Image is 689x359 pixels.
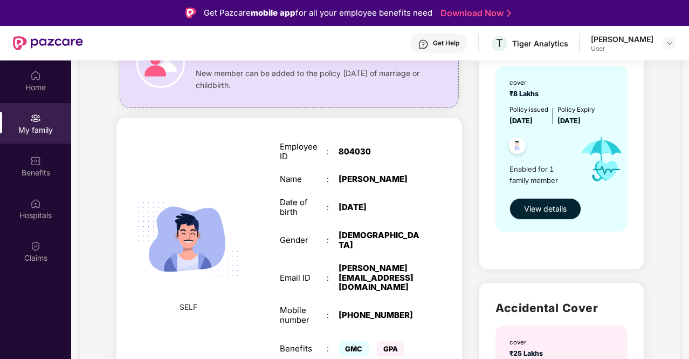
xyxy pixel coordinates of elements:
div: [DATE] [339,202,421,212]
span: View details [524,203,567,215]
span: [DATE] [557,117,581,125]
div: Get Pazcare for all your employee benefits need [204,6,432,19]
div: Employee ID [280,142,327,161]
span: [DATE] [509,117,533,125]
span: ₹25 Lakhs [509,349,546,357]
img: icon [136,39,185,88]
span: GPA [377,341,404,356]
img: svg+xml;base64,PHN2ZyB4bWxucz0iaHR0cDovL3d3dy53My5vcmcvMjAwMC9zdmciIHdpZHRoPSI0OC45NDMiIGhlaWdodD... [504,134,530,160]
img: New Pazcare Logo [13,36,83,50]
div: [PHONE_NUMBER] [339,310,421,320]
div: [PERSON_NAME] [339,174,421,184]
div: : [327,310,339,320]
div: Policy issued [509,105,548,114]
a: Download Now [440,8,508,19]
img: svg+xml;base64,PHN2ZyBpZD0iSG9zcGl0YWxzIiB4bWxucz0iaHR0cDovL3d3dy53My5vcmcvMjAwMC9zdmciIHdpZHRoPS... [30,198,41,209]
strong: mobile app [251,8,295,18]
img: svg+xml;base64,PHN2ZyBpZD0iSG9tZSIgeG1sbnM9Imh0dHA6Ly93d3cudzMub3JnLzIwMDAvc3ZnIiB3aWR0aD0iMjAiIG... [30,70,41,81]
span: T [496,37,503,50]
div: : [327,235,339,245]
span: New member can be added to the policy [DATE] of marriage or childbirth. [196,67,425,91]
div: : [327,344,339,354]
div: Email ID [280,273,327,283]
span: GMC [339,341,369,356]
div: : [327,147,339,157]
div: Mobile number [280,306,327,325]
img: svg+xml;base64,PHN2ZyBpZD0iSGVscC0zMngzMiIgeG1sbnM9Imh0dHA6Ly93d3cudzMub3JnLzIwMDAvc3ZnIiB3aWR0aD... [418,39,429,50]
div: cover [509,337,546,347]
span: Enabled for 1 family member [509,164,571,186]
div: 804030 [339,147,421,157]
div: Gender [280,235,327,245]
span: ₹8 Lakhs [509,90,542,98]
h2: Accidental Cover [495,299,627,317]
div: : [327,273,339,283]
div: [DEMOGRAPHIC_DATA] [339,231,421,250]
img: Logo [185,8,196,18]
div: Policy Expiry [557,105,595,114]
img: svg+xml;base64,PHN2ZyB3aWR0aD0iMjAiIGhlaWdodD0iMjAiIHZpZXdCb3g9IjAgMCAyMCAyMCIgZmlsbD0ibm9uZSIgeG... [30,113,41,124]
div: cover [509,78,542,87]
span: SELF [180,301,197,313]
img: svg+xml;base64,PHN2ZyB4bWxucz0iaHR0cDovL3d3dy53My5vcmcvMjAwMC9zdmciIHdpZHRoPSIyMjQiIGhlaWdodD0iMT... [126,177,250,301]
div: Tiger Analytics [512,38,568,49]
button: View details [509,198,581,220]
img: svg+xml;base64,PHN2ZyBpZD0iQ2xhaW0iIHhtbG5zPSJodHRwOi8vd3d3LnczLm9yZy8yMDAwL3N2ZyIgd2lkdGg9IjIwIi... [30,241,41,252]
img: svg+xml;base64,PHN2ZyBpZD0iQmVuZWZpdHMiIHhtbG5zPSJodHRwOi8vd3d3LnczLm9yZy8yMDAwL3N2ZyIgd2lkdGg9Ij... [30,155,41,166]
div: Date of birth [280,198,327,217]
div: Benefits [280,344,327,354]
div: Get Help [433,39,459,48]
div: : [327,174,339,184]
div: [PERSON_NAME][EMAIL_ADDRESS][DOMAIN_NAME] [339,263,421,293]
img: svg+xml;base64,PHN2ZyBpZD0iRHJvcGRvd24tMzJ4MzIiIHhtbG5zPSJodHRwOi8vd3d3LnczLm9yZy8yMDAwL3N2ZyIgd2... [665,39,674,48]
img: icon [571,126,632,193]
div: : [327,202,339,212]
div: Name [280,174,327,184]
img: Stroke [507,8,511,19]
div: User [591,44,653,53]
div: [PERSON_NAME] [591,34,653,44]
